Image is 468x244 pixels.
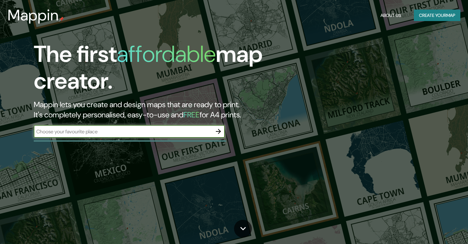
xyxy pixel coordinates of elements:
[8,6,59,24] h3: Mappin
[59,17,64,22] img: mappin-pin
[34,41,268,100] h1: The first map creator.
[378,10,404,21] button: About Us
[34,100,268,120] h2: Mappin lets you create and design maps that are ready to print. It's completely personalised, eas...
[183,110,200,120] h5: FREE
[117,39,216,69] h1: affordable
[414,10,460,21] button: Create yourmap
[34,128,212,135] input: Choose your favourite place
